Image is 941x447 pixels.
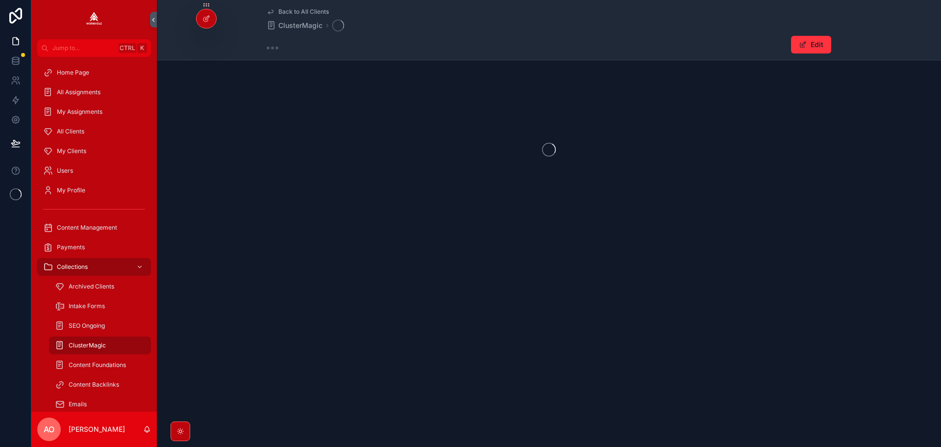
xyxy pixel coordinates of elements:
[52,44,115,52] span: Jump to...
[37,142,151,160] a: My Clients
[791,36,831,53] button: Edit
[49,356,151,374] a: Content Foundations
[69,302,105,310] span: Intake Forms
[37,219,151,237] a: Content Management
[69,381,119,389] span: Content Backlinks
[119,43,136,53] span: Ctrl
[138,44,146,52] span: K
[69,400,87,408] span: Emails
[267,21,322,30] a: ClusterMagic
[267,8,329,16] a: Back to All Clients
[49,337,151,354] a: ClusterMagic
[69,424,125,434] p: [PERSON_NAME]
[69,322,105,330] span: SEO Ongoing
[37,182,151,199] a: My Profile
[57,128,84,135] span: All Clients
[37,258,151,276] a: Collections
[278,21,322,30] span: ClusterMagic
[31,57,157,412] div: scrollable content
[57,263,88,271] span: Collections
[37,83,151,101] a: All Assignments
[57,88,100,96] span: All Assignments
[57,108,102,116] span: My Assignments
[57,243,85,251] span: Payments
[69,361,126,369] span: Content Foundations
[57,224,117,232] span: Content Management
[37,103,151,121] a: My Assignments
[49,278,151,295] a: Archived Clients
[44,423,54,435] span: AO
[49,317,151,335] a: SEO Ongoing
[57,147,86,155] span: My Clients
[49,297,151,315] a: Intake Forms
[37,64,151,81] a: Home Page
[49,376,151,394] a: Content Backlinks
[57,69,89,77] span: Home Page
[49,395,151,413] a: Emails
[86,12,102,27] img: App logo
[37,238,151,256] a: Payments
[69,283,114,290] span: Archived Clients
[278,8,329,16] span: Back to All Clients
[37,162,151,180] a: Users
[37,123,151,140] a: All Clients
[37,39,151,57] button: Jump to...CtrlK
[57,186,85,194] span: My Profile
[57,167,73,175] span: Users
[69,342,106,349] span: ClusterMagic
